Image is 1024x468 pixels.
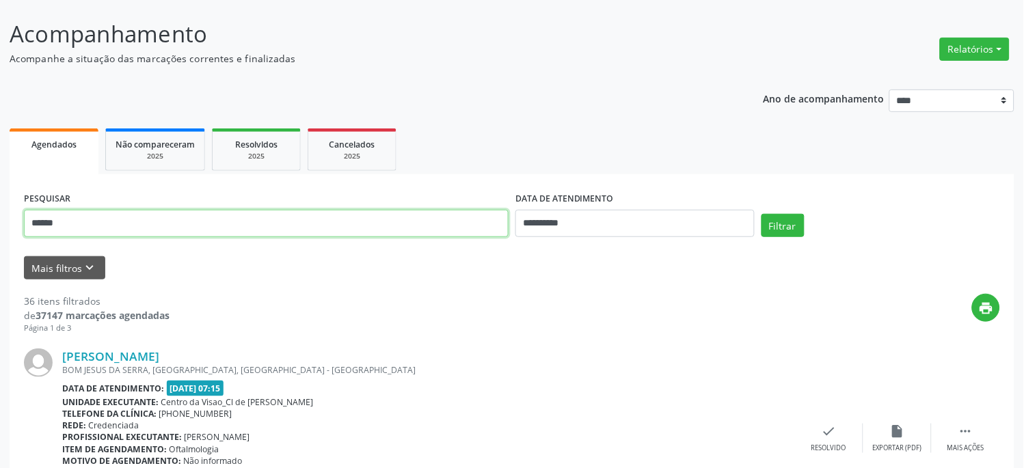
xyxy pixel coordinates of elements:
span: Cancelados [329,139,375,150]
div: BOM JESUS DA SERRA, [GEOGRAPHIC_DATA], [GEOGRAPHIC_DATA] - [GEOGRAPHIC_DATA] [62,364,795,376]
img: img [24,348,53,377]
p: Ano de acompanhamento [764,90,885,107]
button: Mais filtroskeyboard_arrow_down [24,256,105,280]
label: DATA DE ATENDIMENTO [515,189,614,210]
a: [PERSON_NAME] [62,348,159,363]
span: Não informado [184,455,243,467]
span: Resolvidos [235,139,278,150]
span: Não compareceram [116,139,195,150]
div: Exportar (PDF) [873,443,922,453]
b: Unidade executante: [62,396,159,408]
div: 2025 [222,151,291,161]
span: Agendados [31,139,77,150]
button: print [972,294,1000,322]
span: [PHONE_NUMBER] [159,408,232,419]
i:  [958,424,973,439]
div: 2025 [318,151,386,161]
b: Data de atendimento: [62,383,164,394]
span: Centro da Visao_Cl de [PERSON_NAME] [161,396,314,408]
b: Rede: [62,419,86,431]
i: print [979,301,994,316]
span: [DATE] 07:15 [167,381,224,396]
i: insert_drive_file [890,424,905,439]
button: Relatórios [940,38,1010,61]
strong: 37147 marcações agendadas [36,309,170,322]
div: Mais ações [947,443,984,453]
b: Telefone da clínica: [62,408,157,419]
span: [PERSON_NAME] [185,431,250,443]
label: PESQUISAR [24,189,70,210]
p: Acompanhamento [10,17,713,51]
div: Página 1 de 3 [24,322,170,334]
i: keyboard_arrow_down [83,260,98,275]
span: Oftalmologia [170,443,219,455]
span: Credenciada [89,419,139,431]
b: Profissional executante: [62,431,182,443]
button: Filtrar [762,214,805,237]
div: de [24,308,170,322]
div: 2025 [116,151,195,161]
b: Motivo de agendamento: [62,455,181,467]
p: Acompanhe a situação das marcações correntes e finalizadas [10,51,713,66]
b: Item de agendamento: [62,443,167,455]
div: 36 itens filtrados [24,294,170,308]
div: Resolvido [811,443,846,453]
i: check [822,424,837,439]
